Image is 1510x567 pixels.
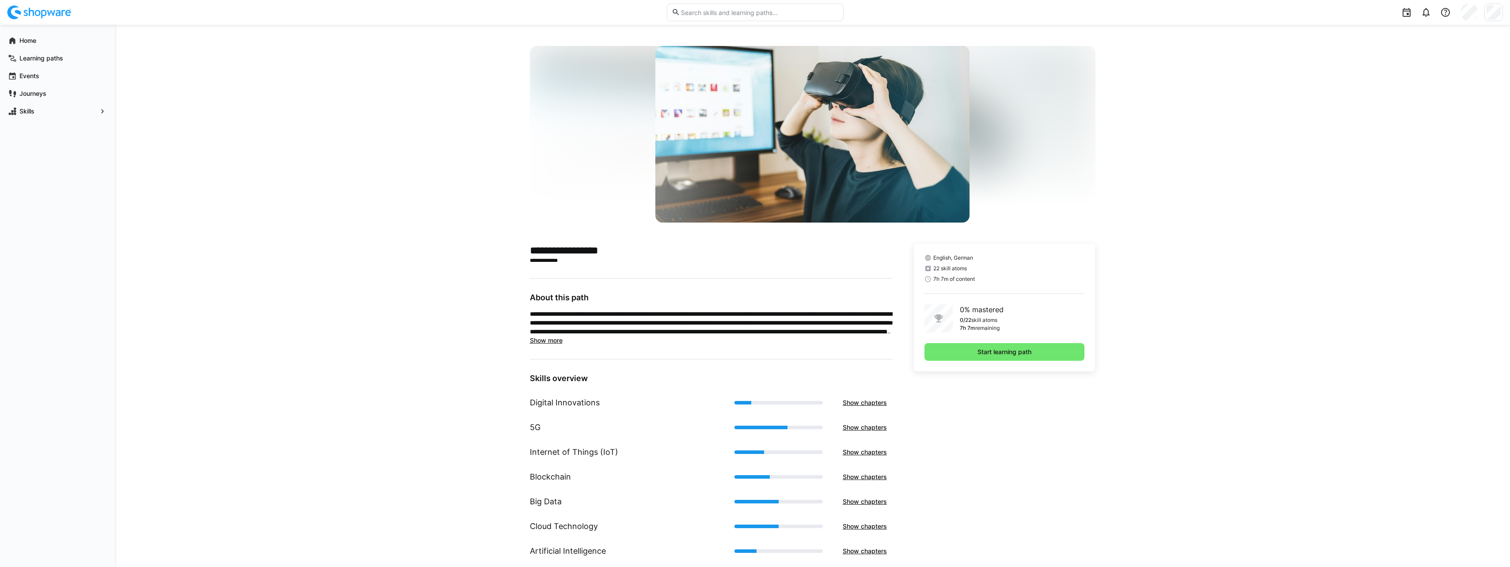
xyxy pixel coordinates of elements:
[530,471,571,483] h1: Blockchain
[841,547,888,556] span: Show chapters
[837,419,893,436] button: Show chapters
[841,522,888,531] span: Show chapters
[530,397,600,408] h1: Digital Innovations
[933,265,967,272] span: 22 skill atoms
[530,336,563,344] span: Show more
[976,348,1033,356] span: Start learning path
[530,521,598,532] h1: Cloud Technology
[530,293,893,302] h3: About this path
[530,422,540,433] h1: 5G
[837,518,893,535] button: Show chapters
[680,8,838,16] input: Search skills and learning paths…
[975,325,1000,332] p: remaining
[924,343,1085,361] button: Start learning path
[837,468,893,486] button: Show chapters
[841,423,888,432] span: Show chapters
[841,448,888,457] span: Show chapters
[837,394,893,412] button: Show chapters
[971,317,997,324] p: skill atoms
[841,497,888,506] span: Show chapters
[837,493,893,510] button: Show chapters
[960,317,971,324] p: 0/22
[841,472,888,481] span: Show chapters
[841,398,888,407] span: Show chapters
[837,542,893,560] button: Show chapters
[530,545,606,557] h1: Artificial Intelligence
[933,276,975,283] span: 7h 7m of content
[530,496,562,507] h1: Big Data
[530,374,893,383] h3: Skills overview
[837,443,893,461] button: Show chapters
[960,304,1004,315] p: 0% mastered
[960,325,975,332] p: 7h 7m
[530,446,618,458] h1: Internet of Things (IoT)
[933,254,973,261] span: English, German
